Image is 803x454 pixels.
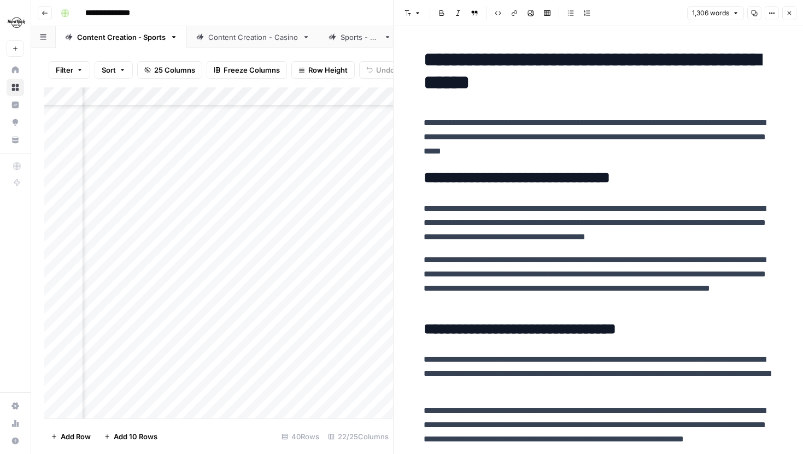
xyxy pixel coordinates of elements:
span: Add Row [61,431,91,442]
button: Help + Support [7,432,24,450]
div: Content Creation - Casino [208,32,298,43]
a: Opportunities [7,114,24,131]
span: Freeze Columns [224,64,280,75]
button: Filter [49,61,90,79]
span: 25 Columns [154,64,195,75]
a: Browse [7,79,24,96]
div: Sports - QA [341,32,379,43]
a: Content Creation - Sports [56,26,187,48]
span: Add 10 Rows [114,431,157,442]
a: Content Creation - Casino [187,26,319,48]
a: Sports - QA [319,26,401,48]
div: 22/25 Columns [324,428,393,445]
div: 40 Rows [277,428,324,445]
a: Home [7,61,24,79]
button: Freeze Columns [207,61,287,79]
a: Insights [7,96,24,114]
button: Undo [359,61,402,79]
span: Filter [56,64,73,75]
button: Workspace: Hard Rock Digital [7,9,24,36]
span: Row Height [308,64,348,75]
button: Add Row [44,428,97,445]
span: 1,306 words [692,8,729,18]
span: Sort [102,64,116,75]
button: Row Height [291,61,355,79]
img: Hard Rock Digital Logo [7,13,26,32]
a: Settings [7,397,24,415]
button: Add 10 Rows [97,428,164,445]
a: Usage [7,415,24,432]
div: Content Creation - Sports [77,32,166,43]
span: Undo [376,64,395,75]
a: Your Data [7,131,24,149]
button: 1,306 words [687,6,744,20]
button: Sort [95,61,133,79]
button: 25 Columns [137,61,202,79]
